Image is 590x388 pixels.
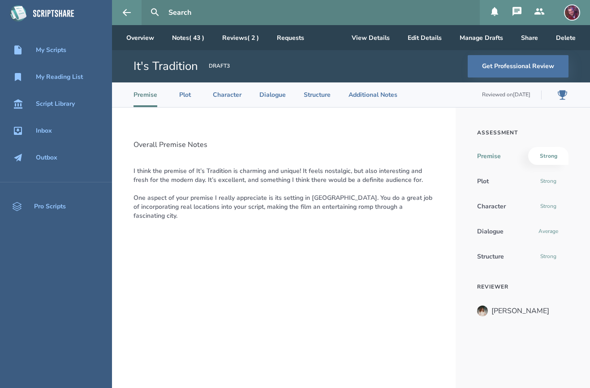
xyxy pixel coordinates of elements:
button: Get Professional Review [468,55,568,78]
div: My Scripts [36,47,66,54]
h1: It's Tradition [134,58,198,74]
li: Dialogue [259,82,286,107]
div: Script Library [36,100,75,108]
button: Delete [549,25,583,50]
a: Notes( 43 ) [165,25,211,50]
div: My Reading List [36,73,83,81]
img: user_1757531862-crop.jpg [477,306,488,316]
div: Character [477,202,506,211]
div: Average [528,222,568,240]
li: Additional Notes [349,82,397,107]
li: Reviewed on [DATE] [415,91,542,99]
div: Dialogue [477,227,504,236]
h3: Reviewer [477,283,568,290]
div: Strong [528,172,568,190]
img: user_1718118867-crop.jpg [564,4,580,21]
h3: Assessment [477,129,568,136]
div: Plot [477,177,489,185]
h2: Overall Premise Notes [134,140,434,150]
div: [PERSON_NAME] [491,307,549,315]
a: Overview [119,25,161,50]
button: Share [514,25,545,50]
button: View Details [345,25,397,50]
div: DRAFT3 [209,62,230,70]
li: Plot [175,82,195,107]
a: Reviews( 2 ) [215,25,266,50]
div: Inbox [36,127,52,134]
li: Character [213,82,241,107]
div: Strong [528,247,568,265]
div: Strong [528,147,568,165]
li: Premise [134,82,157,107]
button: Edit Details [401,25,449,50]
div: Pro Scripts [34,203,66,210]
div: Strong [528,197,568,215]
button: Manage Drafts [452,25,510,50]
a: [PERSON_NAME] [477,301,568,321]
a: Requests [270,25,311,50]
p: I think the premise of It’s Tradition is charming and unique! It feels nostalgic, but also intere... [134,167,434,220]
div: Premise [477,152,501,160]
div: Structure [477,252,504,261]
div: Outbox [36,154,57,161]
li: Structure [304,82,331,107]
